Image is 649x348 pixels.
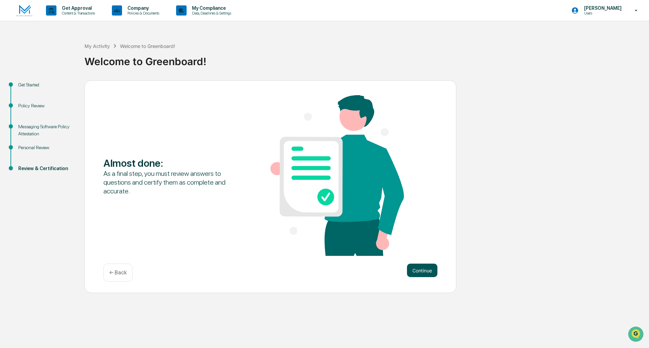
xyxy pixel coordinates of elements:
p: Users [579,11,625,16]
button: Continue [407,264,437,277]
span: Pylon [67,114,82,119]
div: Personal Review [18,144,74,151]
p: Data, Deadlines & Settings [187,11,235,16]
img: Almost done [270,95,404,256]
div: 🔎 [7,99,12,104]
div: Welcome to Greenboard! [120,43,175,49]
p: Get Approval [56,5,98,11]
div: Messaging Software Policy Attestation [18,123,74,137]
img: logo [16,5,32,17]
span: Attestations [56,85,84,92]
span: Preclearance [14,85,44,92]
p: [PERSON_NAME] [579,5,625,11]
div: Almost done : [103,157,237,169]
div: We're available if you need us! [23,58,86,64]
a: 🔎Data Lookup [4,95,45,107]
div: My Activity [85,43,110,49]
div: Review & Certification [18,165,74,172]
span: Data Lookup [14,98,43,105]
div: 🖐️ [7,86,12,91]
p: ← Back [109,269,127,276]
div: Welcome to Greenboard! [85,50,646,68]
div: 🗄️ [49,86,54,91]
a: Powered byPylon [48,114,82,119]
p: Content & Transactions [56,11,98,16]
button: Start new chat [115,54,123,62]
p: My Compliance [187,5,235,11]
p: Policies & Documents [122,11,163,16]
p: How can we help? [7,14,123,25]
div: As a final step, you must review answers to questions and certify them as complete and accurate. [103,169,237,195]
a: 🖐️Preclearance [4,82,46,95]
div: Get Started [18,81,74,88]
a: 🗄️Attestations [46,82,87,95]
iframe: Open customer support [627,326,646,344]
img: 1746055101610-c473b297-6a78-478c-a979-82029cc54cd1 [7,52,19,64]
div: Policy Review [18,102,74,109]
div: Start new chat [23,52,111,58]
p: Company [122,5,163,11]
